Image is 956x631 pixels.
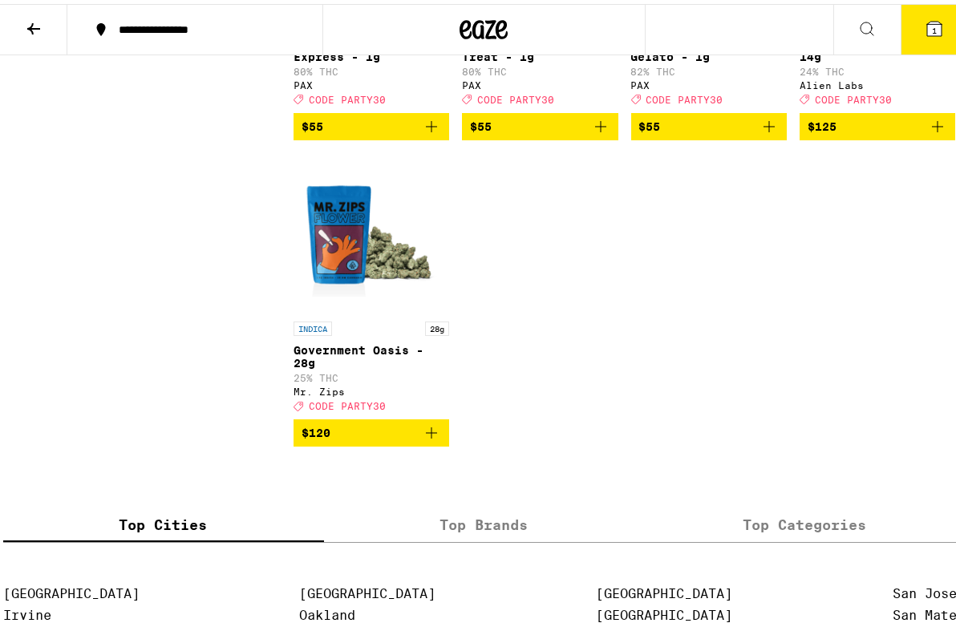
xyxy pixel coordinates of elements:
[294,149,449,309] img: Mr. Zips - Government Oasis - 28g
[800,63,955,73] p: 24% THC
[294,63,449,73] p: 80% THC
[294,109,449,136] button: Add to bag
[631,76,787,87] div: PAX
[425,318,449,332] p: 28g
[294,369,449,379] p: 25% THC
[631,63,787,73] p: 82% THC
[639,116,661,129] span: $55
[800,76,955,87] div: Alien Labs
[800,109,955,136] button: Add to bag
[462,76,618,87] div: PAX
[477,91,554,101] span: CODE PARTY30
[815,91,892,101] span: CODE PARTY30
[324,504,645,538] label: Top Brands
[309,397,386,407] span: CODE PARTY30
[294,340,449,366] p: Government Oasis - 28g
[18,11,124,24] span: Hi. Need any help?
[646,91,723,101] span: CODE PARTY30
[596,582,732,597] a: [GEOGRAPHIC_DATA]
[470,116,492,129] span: $55
[294,382,449,393] div: Mr. Zips
[596,604,732,619] a: [GEOGRAPHIC_DATA]
[808,116,836,129] span: $125
[294,415,449,443] button: Add to bag
[302,423,330,435] span: $120
[300,582,436,597] a: [GEOGRAPHIC_DATA]
[294,318,332,332] p: INDICA
[302,116,323,129] span: $55
[300,604,356,619] a: Oakland
[932,22,937,31] span: 1
[462,109,618,136] button: Add to bag
[631,109,787,136] button: Add to bag
[294,76,449,87] div: PAX
[462,63,618,73] p: 80% THC
[3,604,51,619] a: Irvine
[3,582,140,597] a: [GEOGRAPHIC_DATA]
[3,504,324,538] label: Top Cities
[309,91,386,101] span: CODE PARTY30
[294,149,449,415] a: Open page for Government Oasis - 28g from Mr. Zips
